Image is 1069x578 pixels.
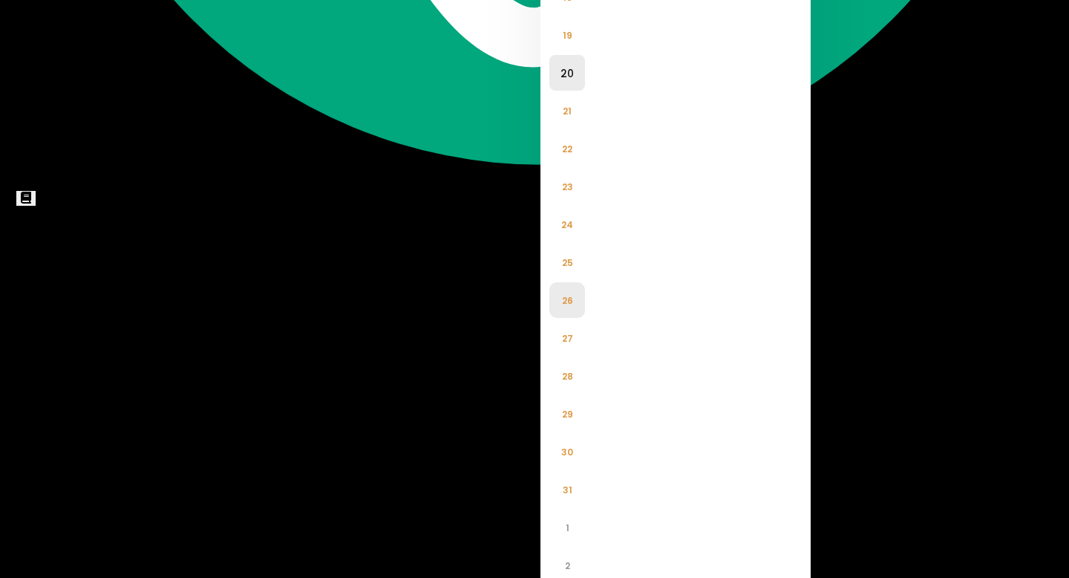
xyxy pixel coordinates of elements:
[549,17,585,53] li: 19
[549,434,585,470] li: 30
[549,320,585,356] li: 27
[549,55,585,91] li: 20
[549,472,585,507] li: 31
[549,282,585,318] li: 26
[549,244,585,280] li: 25
[549,93,585,129] li: 21
[549,396,585,432] li: 29
[549,131,585,166] li: 22
[549,169,585,204] li: 23
[549,358,585,394] li: 28
[549,510,585,545] li: 1
[549,207,585,242] li: 24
